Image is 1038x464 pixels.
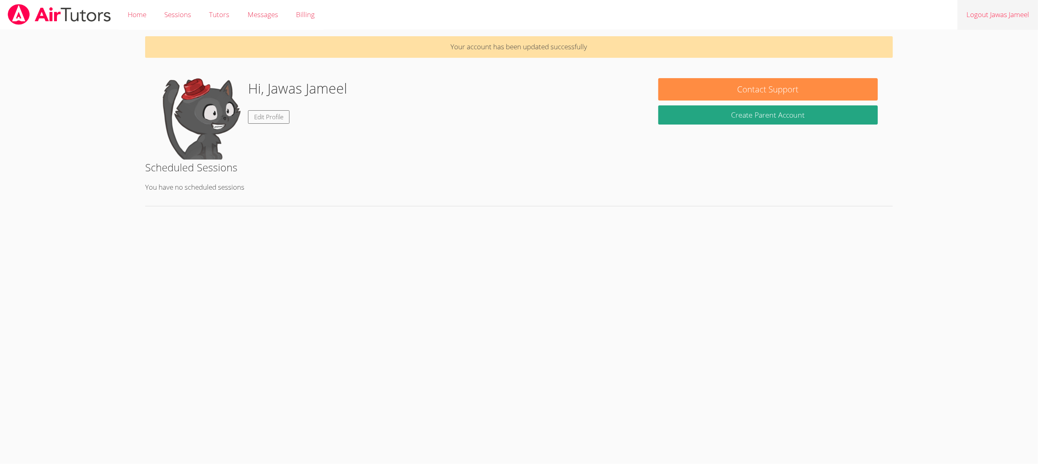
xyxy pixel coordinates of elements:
[145,160,892,175] h2: Scheduled Sessions
[248,110,289,124] a: Edit Profile
[658,105,877,125] button: Create Parent Account
[248,10,278,19] span: Messages
[248,78,347,99] h1: Hi, Jawas Jameel
[658,78,877,101] button: Contact Support
[145,36,892,58] p: Your account has been updated successfully
[160,78,242,160] img: default.png
[145,182,892,193] p: You have no scheduled sessions
[7,4,112,25] img: airtutors_banner-c4298cdbf04f3fff15de1276eac7730deb9818008684d7c2e4769d2f7ddbe033.png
